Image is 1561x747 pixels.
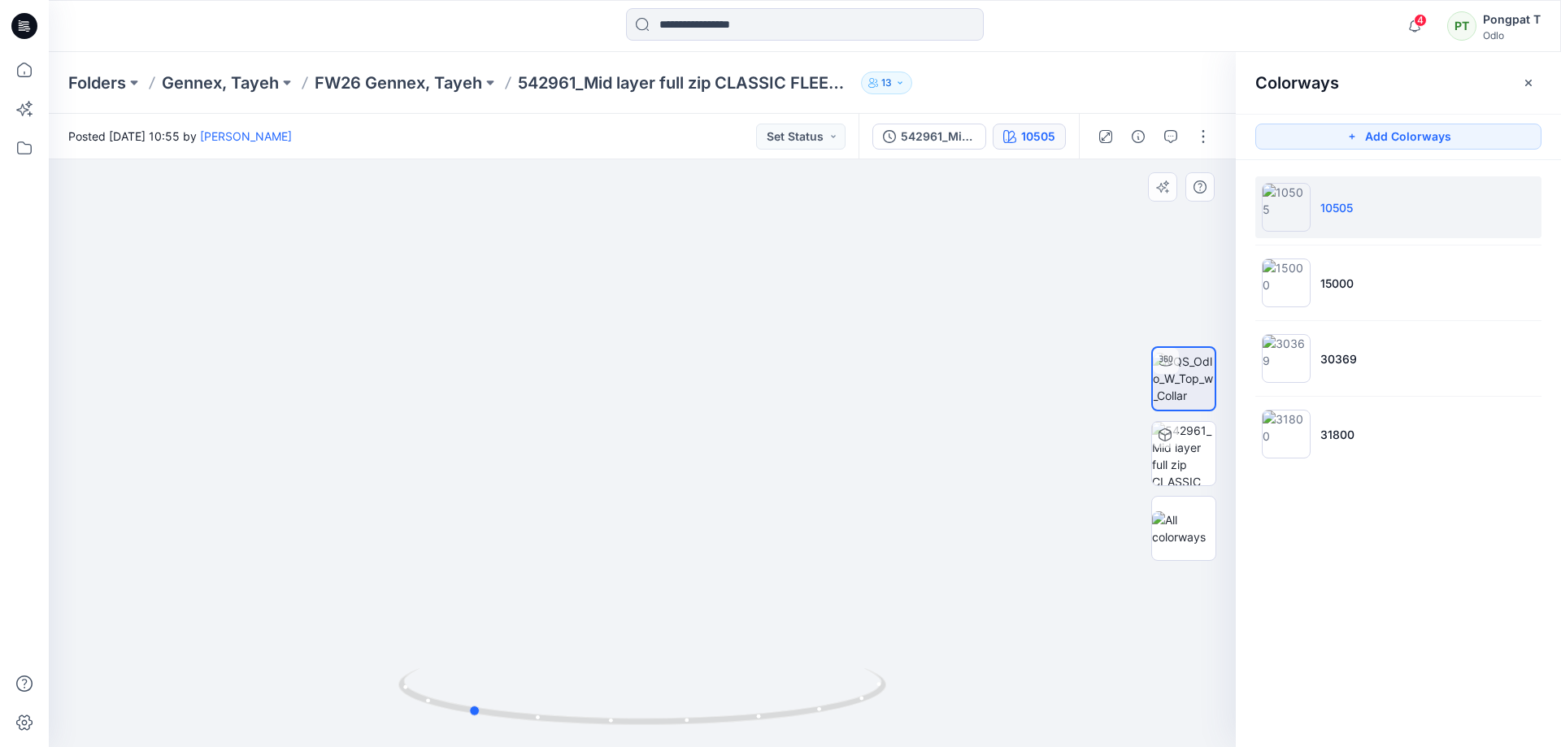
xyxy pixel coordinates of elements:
[872,124,986,150] button: 542961_Mid layer full zip CLASSIC FLEECE_SMS_3D
[200,129,292,143] a: [PERSON_NAME]
[1414,14,1427,27] span: 4
[1320,275,1354,292] p: 15000
[1320,426,1354,443] p: 31800
[1447,11,1476,41] div: PT
[1483,29,1541,41] div: Odlo
[881,74,892,92] p: 13
[68,72,126,94] a: Folders
[162,72,279,94] a: Gennex, Tayeh
[1255,73,1339,93] h2: Colorways
[1483,10,1541,29] div: Pongpat T
[1152,511,1215,545] img: All colorways
[1262,334,1311,383] img: 30369
[1021,128,1055,145] div: 10505
[1153,353,1215,404] img: VQS_Odlo_W_Top_w_Collar
[1255,124,1541,150] button: Add Colorways
[1262,183,1311,232] img: 10505
[861,72,912,94] button: 13
[1262,410,1311,458] img: 31800
[993,124,1066,150] button: 10505
[1320,350,1357,367] p: 30369
[1320,199,1353,216] p: 10505
[901,128,976,145] div: 542961_Mid layer full zip CLASSIC FLEECE_SMS_3D
[1125,124,1151,150] button: Details
[68,128,292,145] span: Posted [DATE] 10:55 by
[1152,422,1215,485] img: 542961_Mid layer full zip CLASSIC FLEECE_SMS_3D 10505
[315,72,482,94] a: FW26 Gennex, Tayeh
[518,72,854,94] p: 542961_Mid layer full zip CLASSIC FLEECE_SMS_3D
[1262,258,1311,307] img: 15000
